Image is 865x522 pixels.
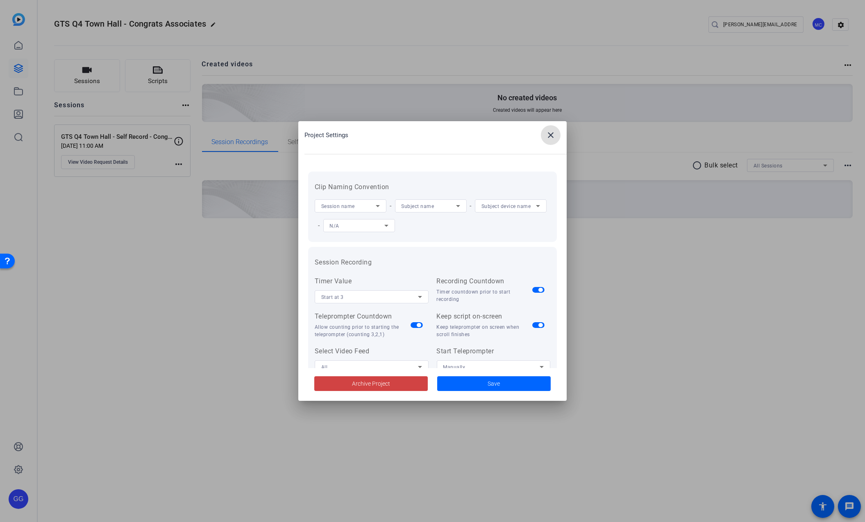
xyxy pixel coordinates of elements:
[352,380,390,388] span: Archive Project
[315,323,411,338] div: Allow counting prior to starting the teleprompter (counting 3,2,1)
[488,380,500,388] span: Save
[315,221,323,229] span: -
[315,346,429,356] div: Select Video Feed
[481,203,531,209] span: Subject device name
[304,125,567,145] div: Project Settings
[315,258,550,267] h3: Session Recording
[437,288,533,303] div: Timer countdown prior to start recording
[386,202,395,210] span: -
[546,130,556,140] mat-icon: close
[437,276,533,286] div: Recording Countdown
[330,223,340,229] span: N/A
[315,276,429,286] div: Timer Value
[437,312,533,321] div: Keep script on-screen
[315,182,550,192] h3: Clip Naming Convention
[402,203,434,209] span: Subject name
[321,203,355,209] span: Session name
[315,312,411,321] div: Teleprompter Countdown
[437,376,551,391] button: Save
[321,294,344,300] span: Start at 3
[321,364,328,370] span: All
[443,364,465,370] span: Manually
[467,202,475,210] span: -
[437,346,551,356] div: Start Teleprompter
[437,323,533,338] div: Keep teleprompter on screen when scroll finishes
[314,376,428,391] button: Archive Project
